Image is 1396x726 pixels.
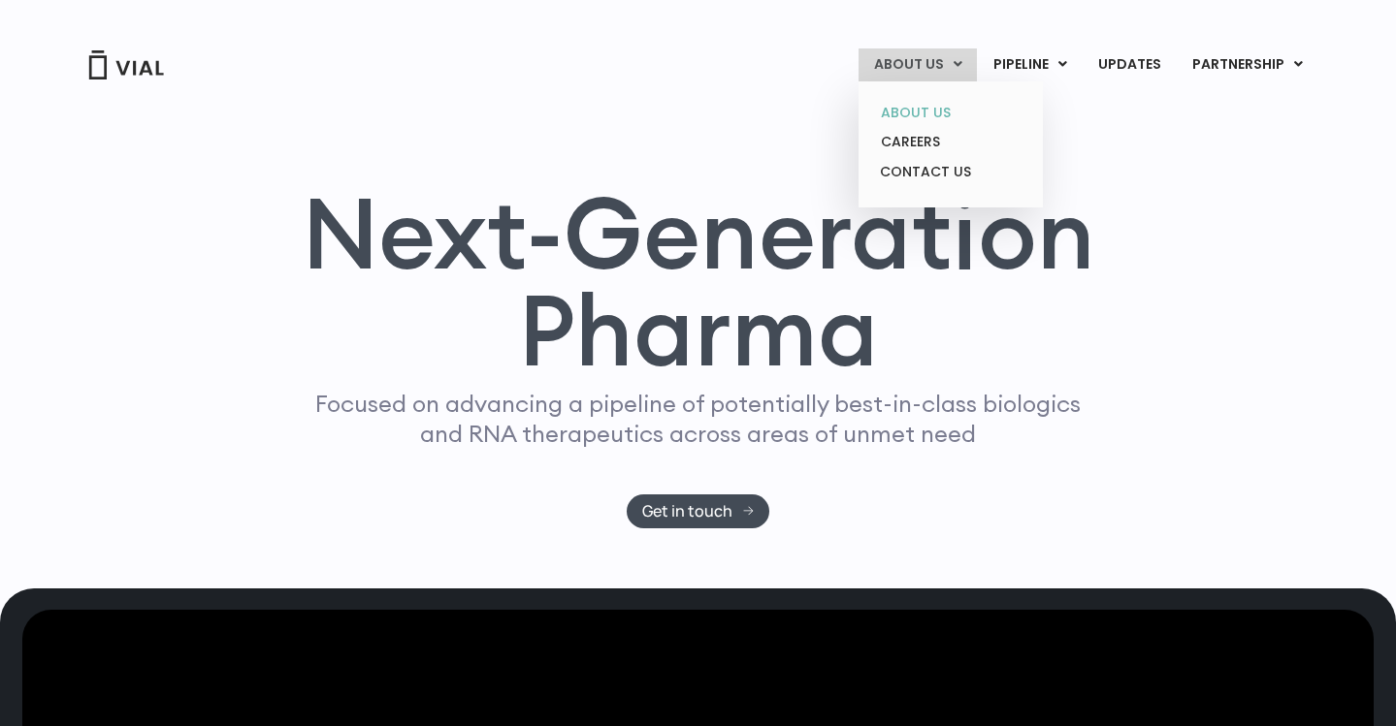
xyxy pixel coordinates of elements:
[859,48,977,81] a: ABOUT USMenu Toggle
[278,184,1119,380] h1: Next-Generation Pharma
[865,98,1035,128] a: ABOUT US
[627,494,769,528] a: Get in touch
[642,504,732,519] span: Get in touch
[87,50,165,79] img: Vial Logo
[1177,48,1318,81] a: PARTNERSHIPMenu Toggle
[865,157,1035,188] a: CONTACT US
[308,389,1089,449] p: Focused on advancing a pipeline of potentially best-in-class biologics and RNA therapeutics acros...
[865,127,1035,157] a: CAREERS
[978,48,1082,81] a: PIPELINEMenu Toggle
[1083,48,1176,81] a: UPDATES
